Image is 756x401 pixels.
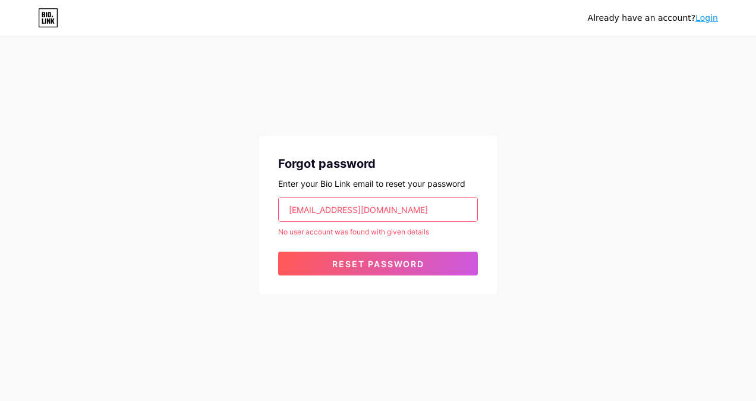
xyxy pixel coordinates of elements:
[278,155,478,173] div: Forgot password
[695,13,718,23] a: Login
[278,252,478,275] button: Reset password
[278,177,478,190] div: Enter your Bio Link email to reset your password
[278,227,478,237] div: No user account was found with given details
[332,259,424,269] span: Reset password
[279,198,477,221] input: Email
[588,12,718,24] div: Already have an account?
